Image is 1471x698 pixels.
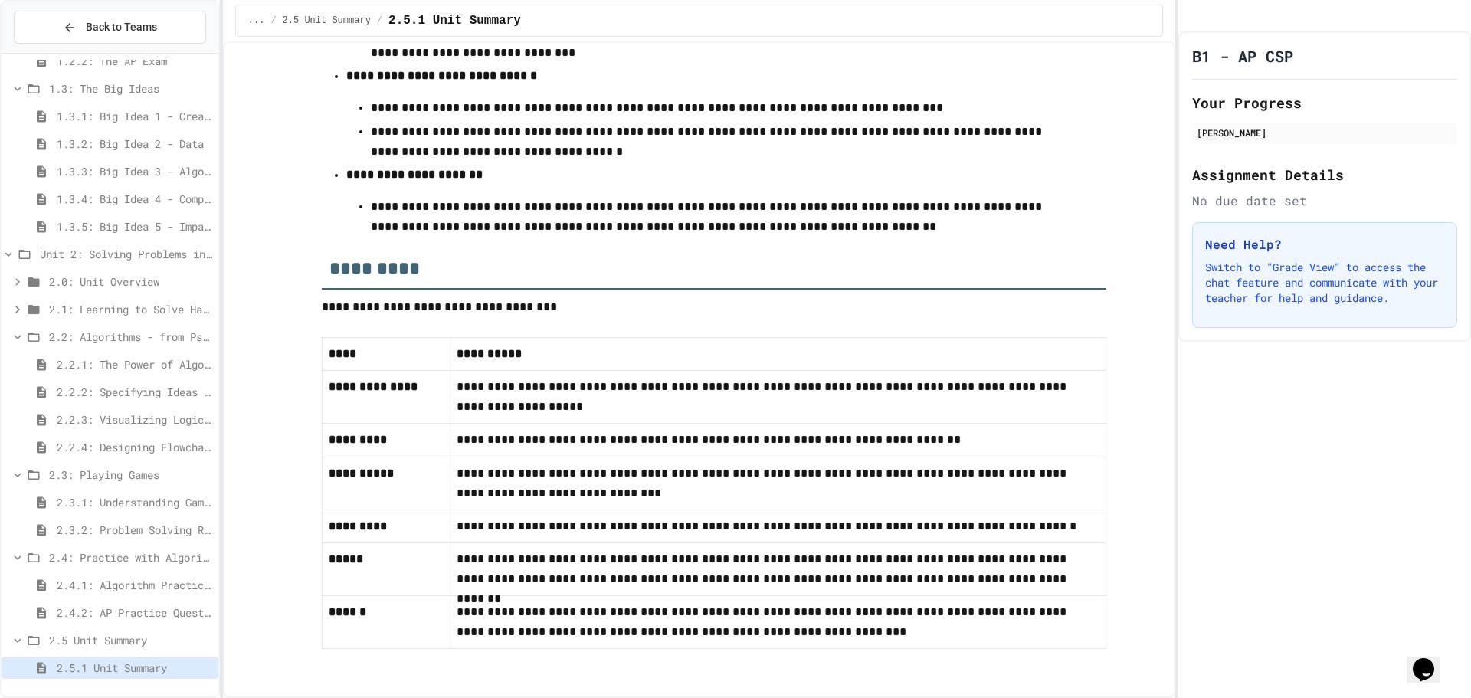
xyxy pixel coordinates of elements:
h2: Your Progress [1192,92,1457,113]
iframe: chat widget [1407,637,1456,683]
span: 1.3.2: Big Idea 2 - Data [57,136,212,152]
span: 1.3.3: Big Idea 3 - Algorithms and Programming [57,163,212,179]
span: 1.2.2: The AP Exam [57,53,212,69]
span: 2.3.2: Problem Solving Reflection [57,522,212,538]
span: 1.3: The Big Ideas [49,80,212,97]
span: 2.2: Algorithms - from Pseudocode to Flowcharts [49,329,212,345]
span: 2.2.1: The Power of Algorithms [57,356,212,372]
span: 2.3.1: Understanding Games with Flowcharts [57,494,212,510]
button: Back to Teams [14,11,206,44]
span: 2.0: Unit Overview [49,274,212,290]
span: ... [248,15,265,27]
span: 2.5 Unit Summary [283,15,371,27]
span: / [270,15,276,27]
span: 1.3.1: Big Idea 1 - Creative Development [57,108,212,124]
span: 1.3.5: Big Idea 5 - Impact of Computing [57,218,212,234]
span: 1.3.4: Big Idea 4 - Computing Systems and Networks [57,191,212,207]
h3: Need Help? [1205,235,1444,254]
div: [PERSON_NAME] [1197,126,1453,139]
p: Switch to "Grade View" to access the chat feature and communicate with your teacher for help and ... [1205,260,1444,306]
span: 2.2.4: Designing Flowcharts [57,439,212,455]
h2: Assignment Details [1192,164,1457,185]
span: Unit 2: Solving Problems in Computer Science [40,246,212,262]
span: / [377,15,382,27]
span: 2.3: Playing Games [49,467,212,483]
span: 2.1: Learning to Solve Hard Problems [49,301,212,317]
div: No due date set [1192,192,1457,210]
span: 2.5.1 Unit Summary [388,11,521,30]
span: 2.5 Unit Summary [49,632,212,648]
h1: B1 - AP CSP [1192,45,1293,67]
span: 2.5.1 Unit Summary [57,660,212,676]
span: Back to Teams [86,19,157,35]
span: 2.4: Practice with Algorithms [49,549,212,565]
span: 2.4.2: AP Practice Questions [57,605,212,621]
span: 2.2.2: Specifying Ideas with Pseudocode [57,384,212,400]
span: 2.2.3: Visualizing Logic with Flowcharts [57,411,212,428]
span: 2.4.1: Algorithm Practice Exercises [57,577,212,593]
